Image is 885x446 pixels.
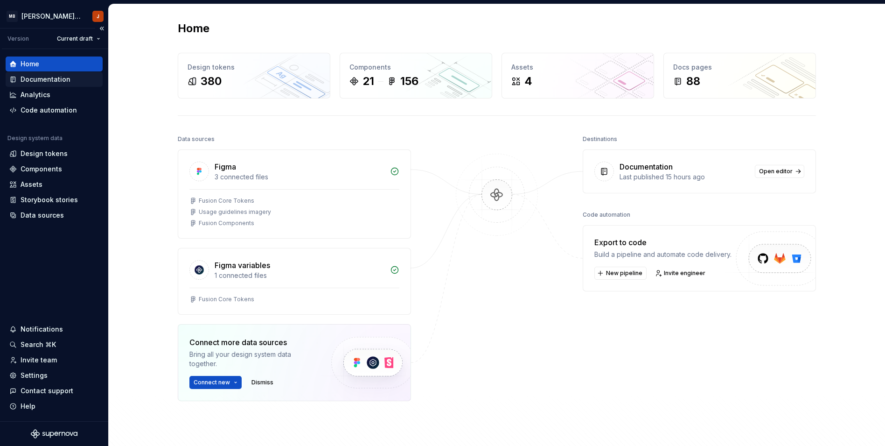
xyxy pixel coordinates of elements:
div: Fusion Core Tokens [199,197,254,205]
a: Open editor [755,165,804,178]
div: J [97,13,99,20]
a: Docs pages88 [663,53,816,99]
div: Documentation [620,161,673,172]
a: Code automation [6,103,103,118]
div: Usage guidelines imagery [199,208,271,216]
a: Assets4 [502,53,654,99]
div: 21 [362,74,374,89]
div: Fusion Components [199,219,254,227]
button: New pipeline [594,267,647,280]
div: Notifications [21,325,63,334]
div: Contact support [21,386,73,396]
div: Design tokens [21,149,68,158]
div: Export to code [594,237,732,248]
div: Help [21,402,35,411]
div: 3 connected files [215,172,384,182]
span: Dismiss [251,379,273,386]
div: MB [7,11,18,22]
div: Components [349,63,482,72]
div: Fusion Core Tokens [199,296,254,303]
button: MB[PERSON_NAME] Banking Fusion Design SystemJ [2,6,106,26]
div: 88 [686,74,700,89]
span: Invite engineer [664,269,705,277]
div: Data sources [178,133,215,146]
button: Current draft [53,32,105,45]
svg: Supernova Logo [31,429,77,439]
div: Assets [511,63,644,72]
button: Dismiss [247,376,278,389]
a: Home [6,57,103,71]
div: 380 [201,74,222,89]
a: Settings [6,368,103,383]
a: Documentation [6,72,103,87]
button: Help [6,399,103,414]
a: Analytics [6,87,103,102]
a: Data sources [6,208,103,223]
span: Current draft [57,35,93,42]
h2: Home [178,21,209,36]
button: Collapse sidebar [95,22,108,35]
a: Figma variables1 connected filesFusion Core Tokens [178,248,411,315]
div: [PERSON_NAME] Banking Fusion Design System [21,12,81,21]
button: Notifications [6,322,103,337]
div: Code automation [583,208,630,221]
div: Connect more data sources [189,337,315,348]
div: Last published 15 hours ago [620,172,749,182]
div: Assets [21,180,42,189]
div: Analytics [21,90,50,99]
div: Documentation [21,75,70,84]
div: Build a pipeline and automate code delivery. [594,250,732,259]
a: Storybook stories [6,192,103,207]
a: Components21156 [340,53,492,99]
span: Open editor [759,168,793,175]
span: New pipeline [606,269,642,277]
div: Data sources [21,211,64,220]
a: Figma3 connected filesFusion Core TokensUsage guidelines imageryFusion Components [178,149,411,239]
a: Assets [6,177,103,192]
div: Design system data [7,135,63,142]
div: Home [21,59,39,69]
div: Version [7,35,29,42]
div: Components [21,164,62,174]
div: Invite team [21,355,57,365]
span: Connect new [194,379,230,386]
div: Figma [215,161,236,172]
button: Search ⌘K [6,337,103,352]
div: 4 [524,74,532,89]
div: 1 connected files [215,271,384,280]
div: Docs pages [673,63,806,72]
button: Connect new [189,376,242,389]
div: Destinations [583,133,617,146]
a: Invite engineer [652,267,710,280]
div: 156 [400,74,418,89]
a: Invite team [6,353,103,368]
a: Design tokens380 [178,53,330,99]
button: Contact support [6,383,103,398]
div: Design tokens [188,63,321,72]
div: Storybook stories [21,195,78,205]
div: Figma variables [215,260,270,271]
div: Bring all your design system data together. [189,350,315,368]
a: Components [6,162,103,177]
div: Code automation [21,106,77,115]
a: Design tokens [6,146,103,161]
div: Search ⌘K [21,340,56,349]
div: Settings [21,371,48,380]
